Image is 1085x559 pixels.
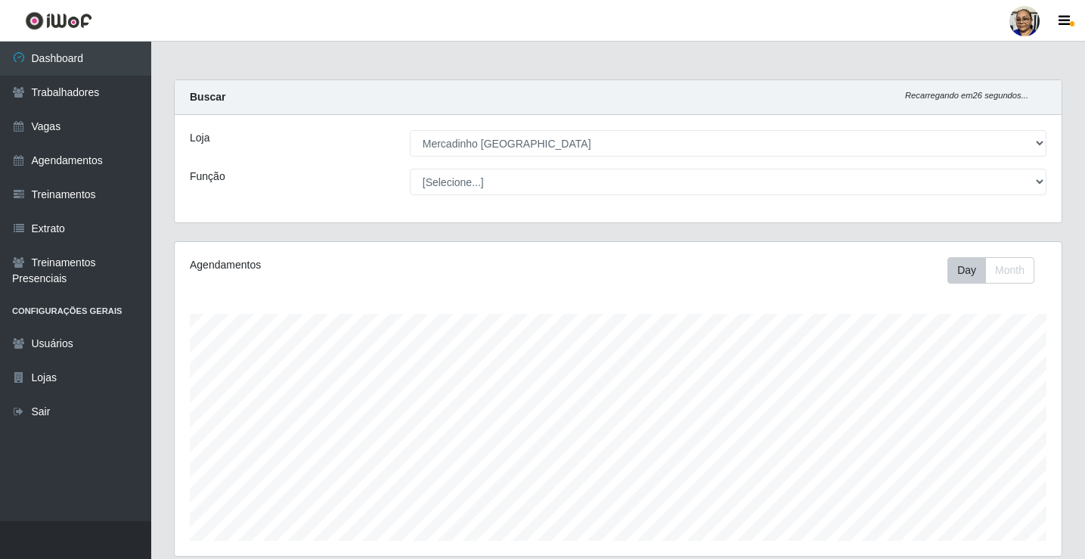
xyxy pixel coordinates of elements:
button: Month [985,257,1034,284]
div: First group [947,257,1034,284]
label: Função [190,169,225,185]
img: CoreUI Logo [25,11,92,30]
div: Toolbar with button groups [947,257,1046,284]
i: Recarregando em 26 segundos... [905,91,1028,100]
label: Loja [190,130,209,146]
strong: Buscar [190,91,225,103]
div: Agendamentos [190,257,534,273]
button: Day [947,257,986,284]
